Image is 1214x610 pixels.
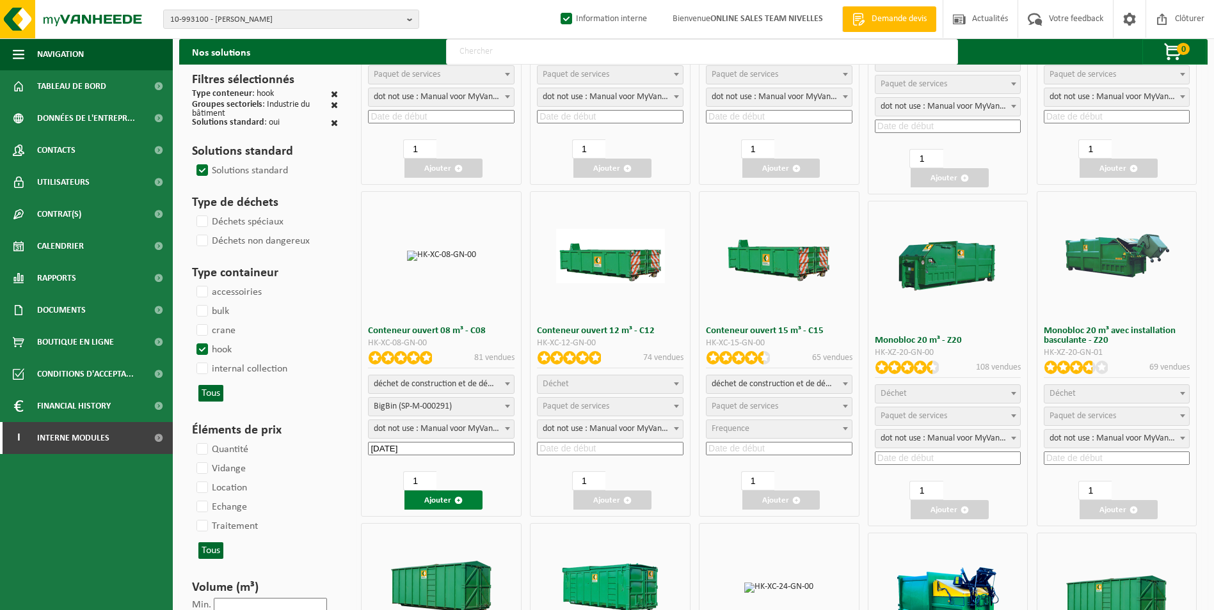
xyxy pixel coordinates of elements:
span: Type conteneur [192,89,252,98]
span: 10-993100 - [PERSON_NAME] [170,10,402,29]
button: Ajouter [1080,500,1158,519]
label: Solutions standard [194,161,288,180]
h3: Volume (m³) [192,578,338,597]
h3: Filtres sélectionnés [192,70,338,90]
button: Tous [198,385,223,402]
label: Information interne [558,10,647,29]
span: dot not use : Manual voor MyVanheede [368,419,515,439]
span: déchet de construction et de démolition mélangé (inerte et non inerte) [368,375,515,394]
span: Rapports [37,262,76,294]
div: HK-XC-08-GN-00 [368,339,515,348]
span: dot not use : Manual voor MyVanheede [1044,88,1190,106]
span: Interne modules [37,422,109,454]
button: Ajouter [911,168,989,187]
span: Paquet de services [712,402,778,411]
span: Paquet de services [1050,411,1116,421]
button: Ajouter [404,159,483,178]
span: dot not use : Manual voor MyVanheede [875,429,1021,448]
h3: Conteneur ouvert 15 m³ - C15 [706,326,852,336]
button: Ajouter [573,159,651,178]
span: Utilisateurs [37,166,90,198]
p: 81 vendues [474,351,515,364]
input: Date de début [706,110,852,123]
span: dot not use : Manual voor MyVanheede [538,420,683,438]
button: Ajouter [1080,159,1158,178]
strong: ONLINE SALES TEAM NIVELLES [710,14,823,24]
span: I [13,422,24,454]
input: 1 [1078,139,1112,159]
span: déchet de construction et de démolition mélangé (inerte et non inerte) [369,375,514,393]
button: Ajouter [742,490,820,510]
span: dot not use : Manual voor MyVanheede [875,97,1021,116]
span: Contrat(s) [37,198,81,230]
h3: Type de déchets [192,193,338,212]
input: Date de début [875,120,1021,133]
img: HK-XZ-20-GN-00 [893,211,1002,320]
input: Date de début [875,451,1021,465]
input: Date de début [1044,110,1190,123]
span: Frequence [712,424,749,434]
div: : oui [192,118,280,129]
h2: Nos solutions [179,39,263,65]
span: Contacts [37,134,76,166]
span: Données de l'entrepr... [37,102,135,134]
h3: Type containeur [192,263,338,283]
span: Demande devis [868,13,930,26]
label: Traitement [194,517,258,536]
label: Vidange [194,459,246,478]
div: HK-XC-15-GN-00 [706,339,852,348]
h3: Monobloc 20 m³ avec installation basculante - Z20 [1044,326,1190,345]
div: HK-XC-12-GN-00 [537,339,683,348]
span: dot not use : Manual voor MyVanheede [537,88,683,107]
input: 1 [741,139,774,159]
label: bulk [194,302,229,321]
button: 10-993100 - [PERSON_NAME] [163,10,419,29]
label: Quantité [194,440,248,459]
span: Conditions d'accepta... [37,358,134,390]
a: Demande devis [842,6,936,32]
span: BigBin (SP-M-000291) [368,397,515,416]
span: Solutions standard [192,118,264,127]
span: dot not use : Manual voor MyVanheede [1044,430,1190,448]
span: dot not use : Manual voor MyVanheede [369,420,514,438]
span: déchet de construction et de démolition mélangé (inerte et non inerte) [706,375,852,394]
label: hook [194,340,232,359]
h3: Conteneur ouvert 12 m³ - C12 [537,326,683,336]
div: HK-XZ-20-GN-00 [875,348,1021,357]
input: 1 [403,139,436,159]
button: Ajouter [573,490,651,510]
label: Déchets spéciaux [194,212,284,231]
input: Date de début [537,442,683,455]
button: 0 [1142,39,1206,65]
input: 1 [909,481,943,500]
span: dot not use : Manual voor MyVanheede [706,88,852,107]
span: Boutique en ligne [37,326,114,358]
span: dot not use : Manual voor MyVanheede [875,430,1021,448]
input: 1 [572,471,605,490]
button: Tous [198,542,223,559]
input: Date de début [368,110,515,123]
h3: Solutions standard [192,142,338,161]
button: Ajouter [404,490,483,510]
span: dot not use : Manual voor MyVanheede [707,88,852,106]
input: Date de début [537,110,683,123]
img: HK-XZ-20-GN-01 [1062,229,1171,283]
label: internal collection [194,359,287,379]
span: Paquet de services [1050,70,1116,79]
p: 108 vendues [976,361,1021,374]
input: 1 [1078,481,1112,500]
span: BigBin (SP-M-000291) [369,398,514,416]
div: : Industrie du bâtiment [192,100,331,118]
img: HK-XC-12-GN-00 [556,229,665,283]
input: 1 [741,471,774,490]
h3: Monobloc 20 m³ - Z20 [875,336,1021,345]
input: 1 [403,471,436,490]
span: Paquet de services [543,402,609,411]
span: Paquet de services [881,79,947,89]
label: Min. [192,600,211,610]
span: dot not use : Manual voor MyVanheede [1044,88,1190,107]
button: Ajouter [911,500,989,519]
span: Déchet [881,389,907,398]
img: HK-XC-24-GN-00 [744,583,813,593]
img: HK-XC-08-GN-00 [407,251,476,261]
